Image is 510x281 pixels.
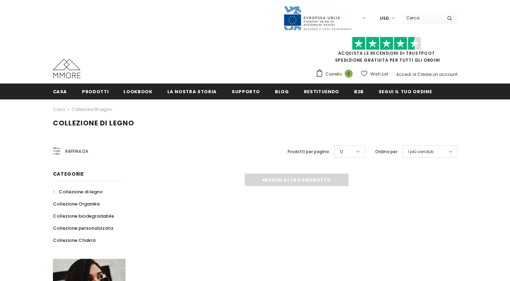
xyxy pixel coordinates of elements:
[283,6,352,31] img: Javni Razpis
[82,88,109,95] span: Prodotti
[288,148,329,155] label: Prodotti per pagina
[123,88,152,95] span: Lookbook
[352,37,421,50] img: Fidati di Pilot Stars
[82,84,109,99] a: Prodotti
[345,70,353,78] span: 0
[53,118,134,128] span: Collezione di legno
[412,71,416,77] span: or
[402,13,442,23] input: Search Site
[340,148,343,155] span: 12
[53,213,114,219] span: Collezione biodegradabile
[167,88,217,95] span: La nostra storia
[53,84,67,99] a: Casa
[59,188,103,195] span: Collezione di legno
[325,71,342,78] span: Carrello
[53,186,103,198] a: Collezione di legno
[396,71,411,77] a: Accedi
[232,84,260,99] a: supporto
[304,84,339,99] a: Restituendo
[53,201,100,207] span: Collezione Organika
[316,40,457,63] span: SPEDIZIONE GRATUITA PER TUTTI GLI ORDINI
[53,234,95,246] a: Collezione Chakra
[380,15,389,22] span: USD
[283,15,352,21] a: Javni Razpis
[53,225,113,231] span: Collezione personalizzata
[275,84,289,99] a: Blog
[53,88,67,95] span: Casa
[53,237,95,244] span: Collezione Chakra
[53,105,65,114] a: Casa
[53,210,114,222] a: Collezione biodegradabile
[53,170,84,177] span: Categorie
[316,69,356,79] a: Carrello 0
[408,148,434,155] span: I più venduti
[53,222,113,234] a: Collezione personalizzata
[65,148,88,155] span: Raffina da
[53,59,81,78] img: Casi MMORE
[379,84,432,99] a: Segui il tuo ordine
[375,148,397,155] label: Ordina per
[275,88,289,95] span: Blog
[370,71,388,78] span: Wish List
[417,71,457,77] a: Creare un account
[354,84,364,99] a: B2B
[379,88,432,95] span: Segui il tuo ordine
[232,88,260,95] span: supporto
[72,106,112,112] a: Collezione di legno
[123,84,152,99] a: Lookbook
[354,88,364,95] span: B2B
[304,88,339,95] span: Restituendo
[361,68,388,80] a: Wish List
[53,198,100,210] a: Collezione Organika
[167,84,217,99] a: La nostra storia
[338,50,435,56] a: Acquista le recensioni di TrustPilot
